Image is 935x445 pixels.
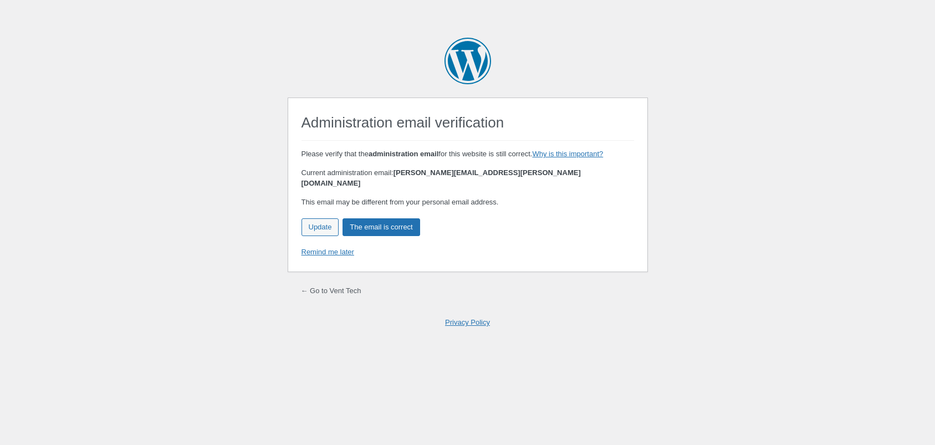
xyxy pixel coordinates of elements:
p: Please verify that the for this website is still correct. [302,149,634,160]
a: Why is this important?(opens in a new tab) [532,150,603,158]
a: Update [302,218,339,236]
p: This email may be different from your personal email address. [302,197,634,208]
a: ← Go to Vent Tech [301,287,361,295]
h1: Administration email verification [302,112,634,140]
a: Remind me later [302,248,354,256]
input: The email is correct [343,218,420,236]
a: Powered by WordPress [444,38,491,84]
p: Current administration email: [302,167,634,189]
a: Privacy Policy [445,318,490,326]
strong: administration email [369,150,438,158]
strong: [PERSON_NAME][EMAIL_ADDRESS][PERSON_NAME][DOMAIN_NAME] [302,168,581,188]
